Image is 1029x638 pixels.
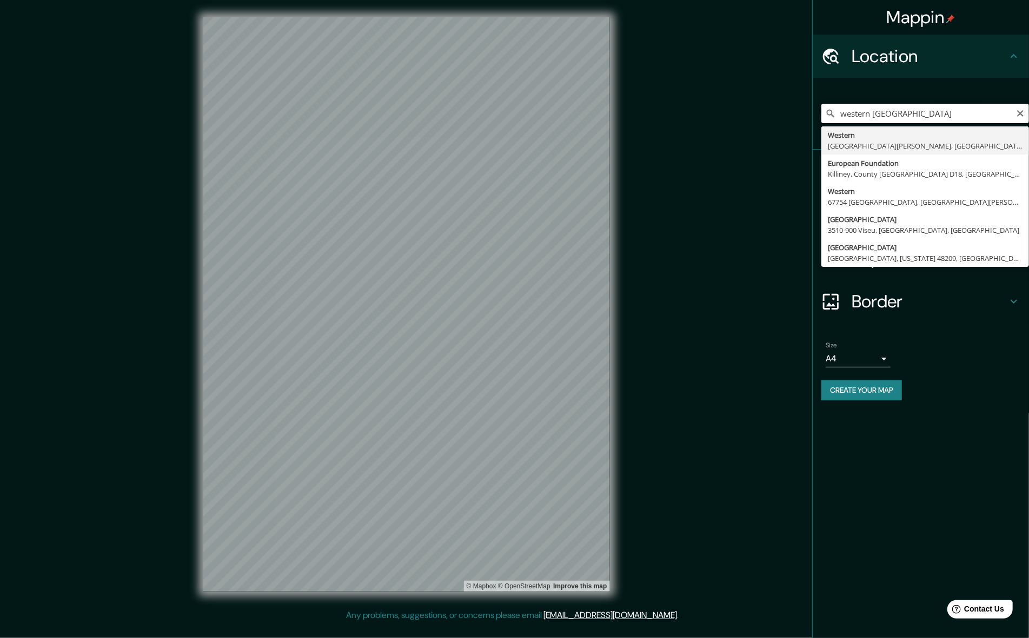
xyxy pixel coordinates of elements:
div: 3510-900 Viseu, [GEOGRAPHIC_DATA], [GEOGRAPHIC_DATA] [828,225,1023,236]
div: [GEOGRAPHIC_DATA][PERSON_NAME], [GEOGRAPHIC_DATA] J8B 2H8, [GEOGRAPHIC_DATA] [828,140,1023,151]
a: Mapbox [467,582,496,590]
div: European Foundation [828,158,1023,169]
div: Border [813,280,1029,323]
div: Western [828,186,1023,197]
div: Style [813,193,1029,237]
button: Clear [1016,108,1025,118]
div: Western [828,130,1023,140]
a: [EMAIL_ADDRESS][DOMAIN_NAME] [544,609,678,621]
h4: Border [852,291,1007,312]
img: pin-icon.png [946,15,955,23]
div: . [679,609,681,622]
input: Pick your city or area [821,104,1029,123]
div: Location [813,35,1029,78]
div: . [681,609,683,622]
h4: Mappin [887,6,955,28]
div: Killiney, County [GEOGRAPHIC_DATA] D18, [GEOGRAPHIC_DATA] [828,169,1023,179]
div: [GEOGRAPHIC_DATA] [828,242,1023,253]
a: Map feedback [553,582,607,590]
div: [GEOGRAPHIC_DATA], [US_STATE] 48209, [GEOGRAPHIC_DATA] [828,253,1023,264]
label: Size [826,341,837,350]
a: OpenStreetMap [498,582,550,590]
div: Pins [813,150,1029,193]
h4: Layout [852,247,1007,269]
iframe: Help widget launcher [933,596,1017,626]
canvas: Map [203,17,610,592]
div: Layout [813,237,1029,280]
div: 67754 [GEOGRAPHIC_DATA], [GEOGRAPHIC_DATA][PERSON_NAME], [GEOGRAPHIC_DATA] [828,197,1023,207]
div: A4 [826,350,891,367]
p: Any problems, suggestions, or concerns please email . [347,609,679,622]
div: [GEOGRAPHIC_DATA] [828,214,1023,225]
h4: Location [852,45,1007,67]
button: Create your map [821,380,902,400]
